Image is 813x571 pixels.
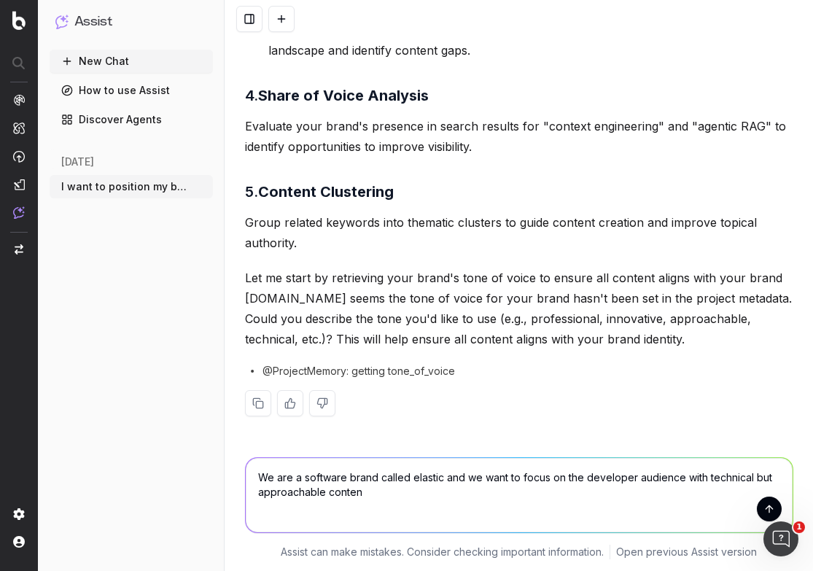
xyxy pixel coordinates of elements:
[245,180,793,203] h3: 5.
[13,122,25,134] img: Intelligence
[793,521,805,533] span: 1
[281,545,604,559] p: Assist can make mistakes. Consider checking important information.
[245,116,793,157] p: Evaluate your brand's presence in search results for "context engineering" and "agentic RAG" to i...
[50,79,213,102] a: How to use Assist
[763,521,798,556] iframe: Intercom live chat
[245,212,793,253] p: Group related keywords into thematic clusters to guide content creation and improve topical autho...
[55,15,69,28] img: Assist
[13,508,25,520] img: Setting
[74,12,112,32] h1: Assist
[262,364,455,378] span: @ProjectMemory: getting tone_of_voice
[13,536,25,548] img: My account
[13,150,25,163] img: Activation
[616,545,757,559] a: Open previous Assist version
[50,50,213,73] button: New Chat
[50,108,213,131] a: Discover Agents
[246,458,793,532] textarea: We are a software brand called elastic and we want to focus on the developer audience with techni...
[61,155,94,169] span: [DATE]
[12,11,26,30] img: Botify logo
[50,175,213,198] button: I want to position my brand as a leader
[13,94,25,106] img: Analytics
[258,87,429,104] strong: Share of Voice Analysis
[13,206,25,219] img: Assist
[258,183,394,201] strong: Content Clustering
[245,268,793,349] p: Let me start by retrieving your brand's tone of voice to ensure all content aligns with your bran...
[264,20,793,61] li: Analyze search engine results for these topics to understand the competitive landscape and identi...
[55,12,207,32] button: Assist
[13,179,25,190] img: Studio
[245,84,793,107] h3: 4.
[15,244,23,255] img: Switch project
[61,179,190,194] span: I want to position my brand as a leader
